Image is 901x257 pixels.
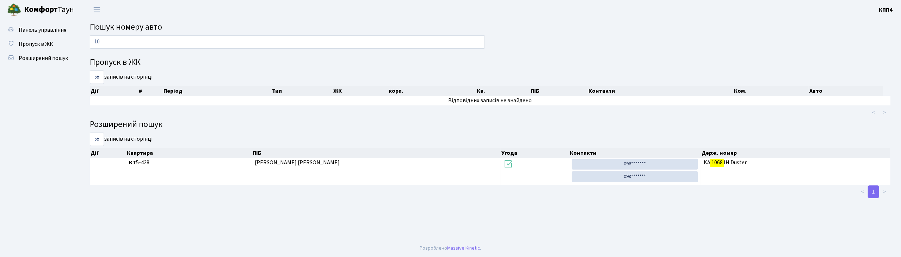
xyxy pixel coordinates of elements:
span: Пропуск в ЖК [19,40,53,48]
label: записів на сторінці [90,133,153,146]
th: ЖК [333,86,388,96]
select: записів на сторінці [90,71,104,84]
th: корп. [388,86,476,96]
a: 1 [868,185,879,198]
b: Комфорт [24,4,58,15]
span: 5-428 [129,159,249,167]
th: Кв. [476,86,530,96]
span: Таун [24,4,74,16]
div: Розроблено . [420,244,481,252]
span: KA IH Duster [704,159,888,167]
b: КТ [129,159,136,166]
mark: 1068 [710,158,724,167]
th: # [138,86,163,96]
th: ПІБ [252,148,501,158]
h4: Розширений пошук [90,120,890,130]
th: Тип [272,86,333,96]
select: записів на сторінці [90,133,104,146]
a: Розширений пошук [4,51,74,65]
th: Контакти [569,148,701,158]
th: Контакти [588,86,733,96]
a: КПП4 [879,6,893,14]
h4: Пропуск в ЖК [90,57,890,68]
th: Держ. номер [701,148,891,158]
label: записів на сторінці [90,71,153,84]
th: Авто [809,86,883,96]
th: Дії [90,86,138,96]
td: Відповідних записів не знайдено [90,96,890,105]
th: Квартира [126,148,252,158]
th: Угода [501,148,569,158]
th: Ком. [734,86,809,96]
a: Massive Kinetic [448,244,480,252]
th: Період [163,86,272,96]
img: logo.png [7,3,21,17]
th: Дії [90,148,126,158]
span: Панель управління [19,26,66,34]
span: Пошук номеру авто [90,21,162,33]
th: ПІБ [530,86,588,96]
button: Переключити навігацію [88,4,106,16]
input: Пошук [90,35,485,49]
span: Розширений пошук [19,54,68,62]
a: Панель управління [4,23,74,37]
span: [PERSON_NAME] [PERSON_NAME] [255,159,340,166]
a: Пропуск в ЖК [4,37,74,51]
